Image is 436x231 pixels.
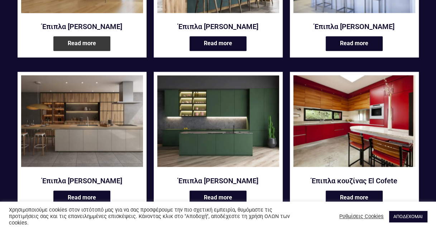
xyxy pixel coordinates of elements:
a: Read more about “Έπιπλα κουζίνας Bondi” [326,36,383,51]
a: Έπιπλα [PERSON_NAME] [21,176,143,185]
div: Χρησιμοποιούμε cookies στον ιστότοπό μας για να σας προσφέρουμε την πιο σχετική εμπειρία, θυμόμασ... [9,207,302,226]
a: Έπιπλα κουζίνας Celebes [21,75,143,171]
a: Έπιπλα [PERSON_NAME] [157,22,279,31]
a: Read more about “Έπιπλα κουζίνας El Cofete” [326,190,383,205]
a: Read more about “Έπιπλα κουζίνας Beibu” [190,36,246,51]
a: Έπιπλα κουζίνας El Cofete [293,176,415,185]
a: Έπιπλα κουζίνας El Cofete [293,75,415,171]
a: Read more about “Έπιπλα κουζίνας El Castillo” [190,190,246,205]
a: ΑΠΟΔΕΧΟΜΑΙ [389,211,427,222]
a: Read more about “Έπιπλα κουζίνας Celebes” [53,190,110,205]
a: Read more about “Έπιπλα κουζίνας Arashi” [53,36,110,51]
a: Έπιπλα [PERSON_NAME] [21,22,143,31]
a: El Castillo κουζίνα [157,75,279,171]
a: Ρυθμίσεις Cookies [339,213,384,220]
a: Έπιπλα [PERSON_NAME] [293,22,415,31]
a: Έπιπλα [PERSON_NAME] [157,176,279,185]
